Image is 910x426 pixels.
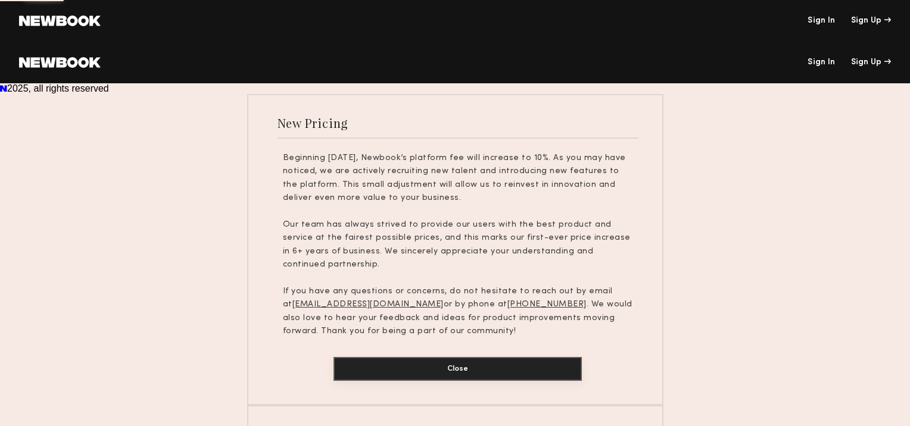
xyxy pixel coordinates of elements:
[278,115,348,131] div: New Pricing
[283,218,633,272] p: Our team has always strived to provide our users with the best product and service at the fairest...
[283,152,633,205] p: Beginning [DATE], Newbook’s platform fee will increase to 10%. As you may have noticed, we are ac...
[7,83,109,93] span: 2025, all rights reserved
[851,58,891,67] div: Sign Up
[851,17,891,25] div: Sign Up
[507,300,587,308] u: [PHONE_NUMBER]
[292,300,444,308] u: [EMAIL_ADDRESS][DOMAIN_NAME]
[283,285,633,339] p: If you have any questions or concerns, do not hesitate to reach out by email at or by phone at . ...
[808,17,835,25] a: Sign In
[808,58,835,67] a: Sign In
[334,357,582,381] button: Close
